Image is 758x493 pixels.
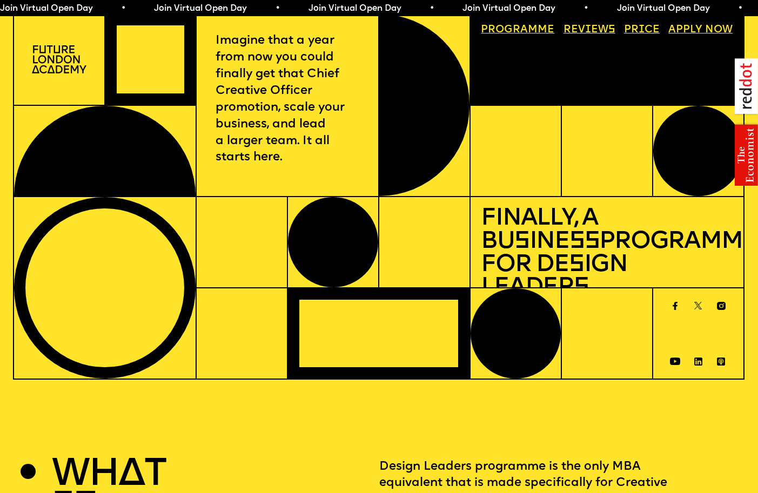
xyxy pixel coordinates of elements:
[110,4,115,13] span: •
[668,25,676,35] span: A
[663,19,737,40] a: Apply now
[476,19,560,40] a: Programme
[418,4,423,13] span: •
[572,4,577,13] span: •
[619,19,665,40] a: Price
[264,4,269,13] span: •
[216,33,359,166] p: Imagine that a year from now you could finally get that Chief Creative Officer promotion, scale y...
[481,207,733,300] h1: Finally, a Bu ine Programme for De ign Leader
[514,229,529,254] span: s
[569,253,584,277] span: s
[569,229,600,254] span: ss
[574,275,589,300] span: s
[520,25,528,35] span: a
[727,4,732,13] span: •
[558,19,620,40] a: Reviews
